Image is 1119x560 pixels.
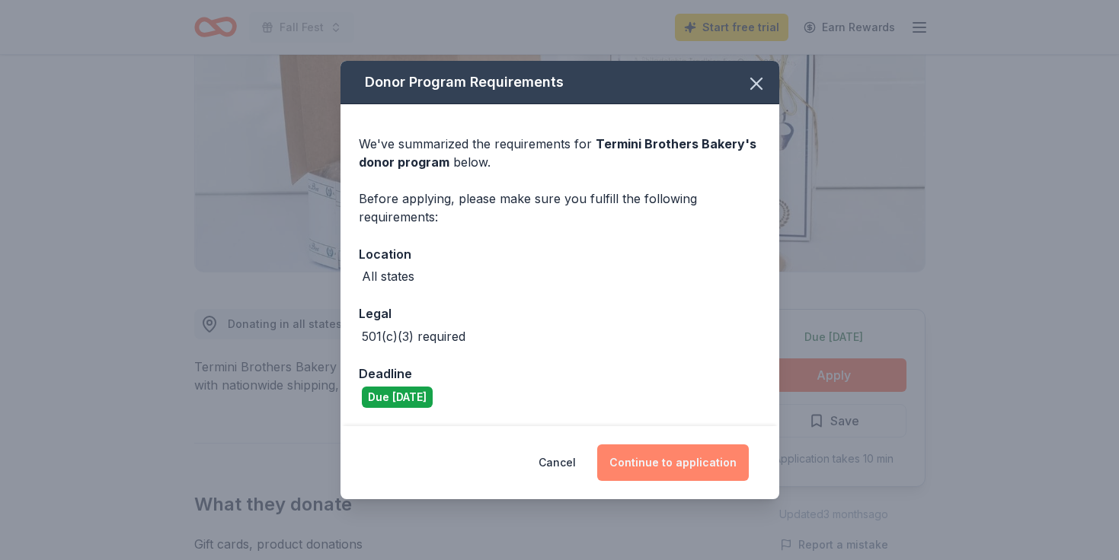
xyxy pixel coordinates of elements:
div: Deadline [359,364,761,383]
button: Cancel [539,444,576,481]
div: Due [DATE] [362,387,433,408]
div: Donor Program Requirements [340,61,779,104]
div: Before applying, please make sure you fulfill the following requirements: [359,189,761,226]
div: All states [362,267,414,285]
div: 501(c)(3) required [362,327,465,345]
button: Continue to application [597,444,749,481]
div: Location [359,244,761,264]
div: Legal [359,304,761,323]
div: We've summarized the requirements for below. [359,135,761,171]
